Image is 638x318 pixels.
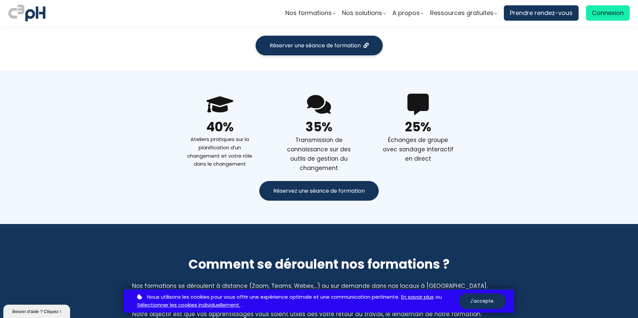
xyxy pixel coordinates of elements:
a: Connexion [586,5,630,21]
div: Échanges de groupe avec sondage interactif en direct [380,135,456,163]
span: Nos formations [285,8,332,18]
span: Nos solutions [342,8,382,18]
a: Sélectionner les cookies individuellement. [137,301,240,309]
h2: 25% [380,118,456,135]
p: ou . [135,293,459,310]
h2: 35% [281,118,357,135]
div: Transmission de connaissance sur des outils de gestion du changement [281,135,357,173]
div: Comment se déroulent nos formations ? [124,256,514,273]
button: Réservez une séance de formation [259,181,379,201]
span: Ressources gratuites [430,8,494,18]
span: Nous utilisons les cookies pour vous offrir une expérience optimale et une communication pertinente. [147,293,399,301]
iframe: chat widget [3,303,71,318]
span: Réserver une séance de formation [270,41,361,50]
img: logo C3PH [8,3,45,23]
h2: 40% [182,118,258,135]
a: Prendre rendez-vous [504,5,579,21]
a: En savoir plus [401,293,434,301]
span: A propos [392,8,420,18]
div: Ateliers pratiques sur la planification d’un changement et votre rôle dans le changement [182,135,258,168]
button: J'accepte. [459,293,506,309]
span: Prendre rendez-vous [510,8,573,18]
span: Connexion [592,8,624,18]
span: Réservez une séance de formation [273,187,365,195]
button: Réserver une séance de formation [256,36,383,55]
